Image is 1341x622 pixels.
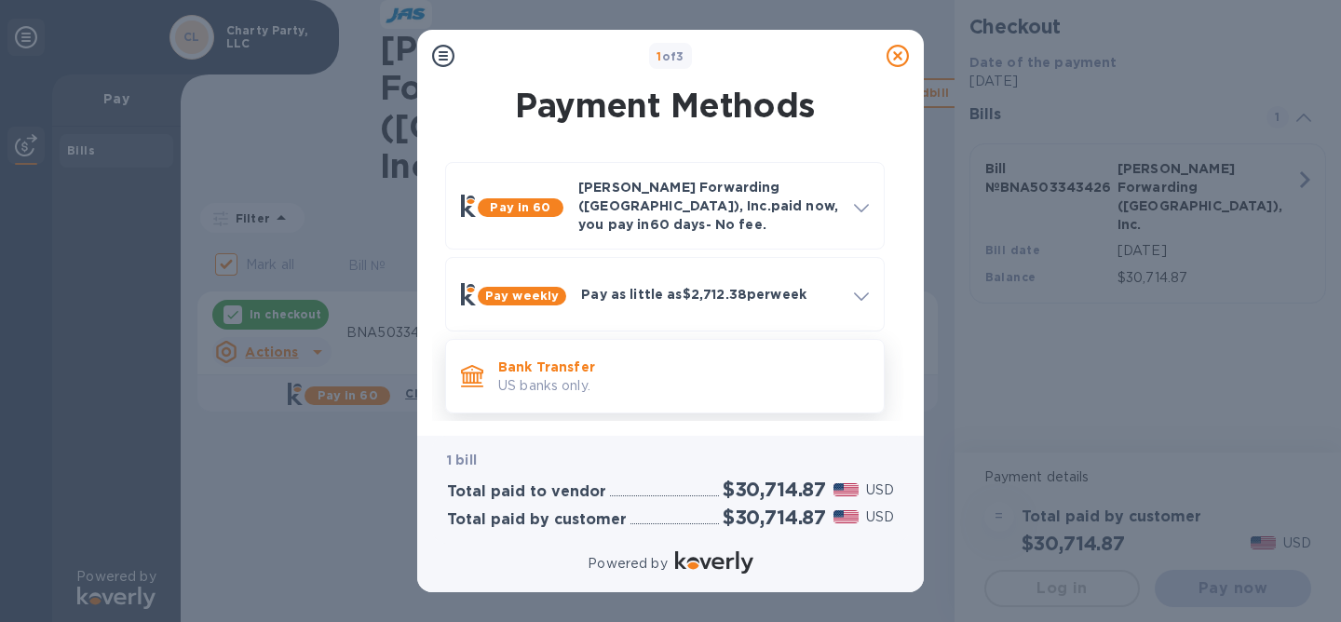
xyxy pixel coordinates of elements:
h2: $30,714.87 [723,478,826,501]
h3: Total paid by customer [447,511,627,529]
b: Pay weekly [485,289,559,303]
h1: Payment Methods [441,86,888,125]
h2: $30,714.87 [723,506,826,529]
p: Pay as little as $2,712.38 per week [581,285,839,304]
p: USD [866,480,894,500]
p: Bank Transfer [498,358,869,376]
p: US banks only. [498,376,869,396]
b: Pay in 60 [490,200,550,214]
b: of 3 [657,49,684,63]
h3: Total paid to vendor [447,483,606,501]
img: USD [833,510,859,523]
img: Logo [675,551,753,574]
span: 1 [657,49,661,63]
p: [PERSON_NAME] Forwarding ([GEOGRAPHIC_DATA]), Inc. paid now, you pay in 60 days - No fee. [578,178,839,234]
p: Powered by [588,554,667,574]
img: USD [833,483,859,496]
p: USD [866,507,894,527]
b: 1 bill [447,453,477,467]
